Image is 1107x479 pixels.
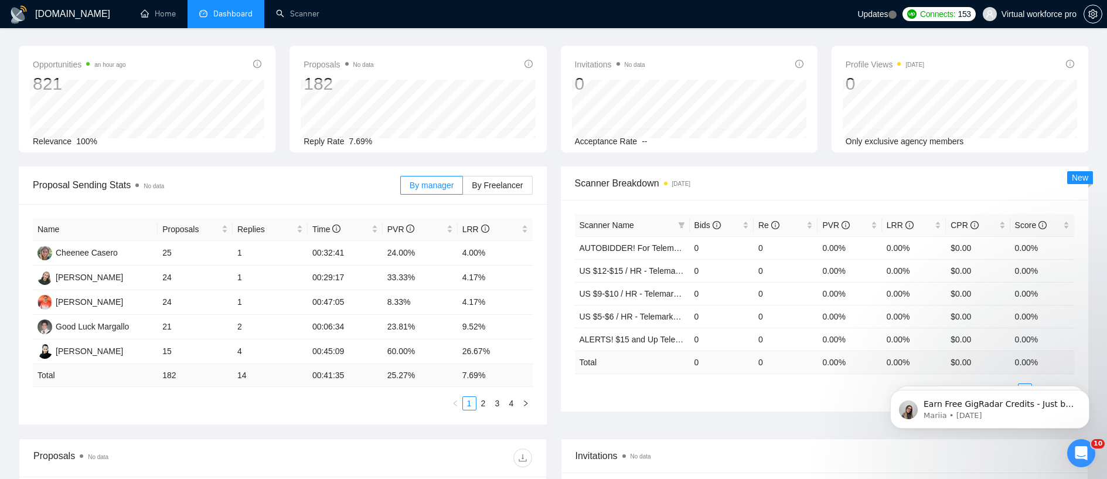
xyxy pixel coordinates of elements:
[383,339,458,364] td: 60.00%
[158,218,233,241] th: Proposals
[575,176,1075,191] span: Scanner Breakdown
[1010,305,1074,328] td: 0.00%
[406,225,414,233] span: info-circle
[233,315,308,339] td: 2
[144,183,164,189] span: No data
[237,223,294,236] span: Replies
[1038,221,1047,229] span: info-circle
[625,62,645,68] span: No data
[481,225,489,233] span: info-circle
[818,305,881,328] td: 0.00%
[1067,439,1095,467] iframe: Intercom live chat
[694,220,721,230] span: Bids
[491,397,504,410] a: 3
[76,137,97,146] span: 100%
[458,290,533,315] td: 4.17%
[56,246,118,259] div: Cheenee Casero
[38,344,52,359] img: JR
[158,339,233,364] td: 15
[94,62,125,68] time: an hour ago
[986,10,994,18] span: user
[458,315,533,339] td: 9.52%
[158,241,233,266] td: 25
[1010,328,1074,351] td: 0.00%
[38,320,52,334] img: GL
[304,73,373,95] div: 182
[505,397,518,410] a: 4
[38,247,118,257] a: CCCheenee Casero
[1015,220,1047,230] span: Score
[458,364,533,387] td: 7.69 %
[690,259,754,282] td: 0
[754,236,818,259] td: 0
[476,396,491,410] li: 2
[308,266,383,290] td: 00:29:17
[1010,259,1074,282] td: 0.00%
[946,282,1010,305] td: $0.00
[882,351,946,373] td: 0.00 %
[882,282,946,305] td: 0.00%
[56,345,123,358] div: [PERSON_NAME]
[199,9,207,18] span: dashboard
[472,181,523,190] span: By Freelancer
[920,8,955,21] span: Connects:
[88,454,108,460] span: No data
[519,396,533,410] li: Next Page
[308,241,383,266] td: 00:32:41
[276,9,319,19] a: searchScanner
[754,259,818,282] td: 0
[522,400,529,407] span: right
[818,328,881,351] td: 0.00%
[38,297,123,306] a: DE[PERSON_NAME]
[690,236,754,259] td: 0
[1010,236,1074,259] td: 0.00%
[676,216,687,234] span: filter
[580,243,813,253] a: AUTOBIDDER! For Telemarketing in the [GEOGRAPHIC_DATA]
[458,241,533,266] td: 4.00%
[580,312,691,321] a: US $5-$6 / HR - Telemarketing
[38,295,52,310] img: DE
[882,328,946,351] td: 0.00%
[907,9,917,19] img: upwork-logo.png
[462,396,476,410] li: 1
[580,289,696,298] a: US $9-$10 / HR - Telemarketing
[253,60,261,68] span: info-circle
[56,271,123,284] div: [PERSON_NAME]
[690,351,754,373] td: 0
[818,259,881,282] td: 0.00%
[332,225,340,233] span: info-circle
[882,236,946,259] td: 0.00%
[822,220,850,230] span: PVR
[458,266,533,290] td: 4.17%
[946,328,1010,351] td: $0.00
[946,305,1010,328] td: $0.00
[38,346,123,355] a: JR[PERSON_NAME]
[580,220,634,230] span: Scanner Name
[448,396,462,410] li: Previous Page
[38,270,52,285] img: YB
[946,236,1010,259] td: $0.00
[304,137,344,146] span: Reply Rate
[33,218,158,241] th: Name
[690,328,754,351] td: 0
[754,282,818,305] td: 0
[575,73,645,95] div: 0
[818,351,881,373] td: 0.00 %
[233,364,308,387] td: 14
[951,220,978,230] span: CPR
[56,295,123,308] div: [PERSON_NAME]
[1010,282,1074,305] td: 0.00%
[580,335,711,344] a: ALERTS! $15 and Up Telemarketing
[33,137,71,146] span: Relevance
[410,181,454,190] span: By manager
[387,225,415,234] span: PVR
[33,178,400,192] span: Proposal Sending Stats
[353,62,374,68] span: No data
[713,221,721,229] span: info-circle
[491,396,505,410] li: 3
[857,9,888,19] span: Updates
[458,339,533,364] td: 26.67%
[642,137,647,146] span: --
[308,339,383,364] td: 00:45:09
